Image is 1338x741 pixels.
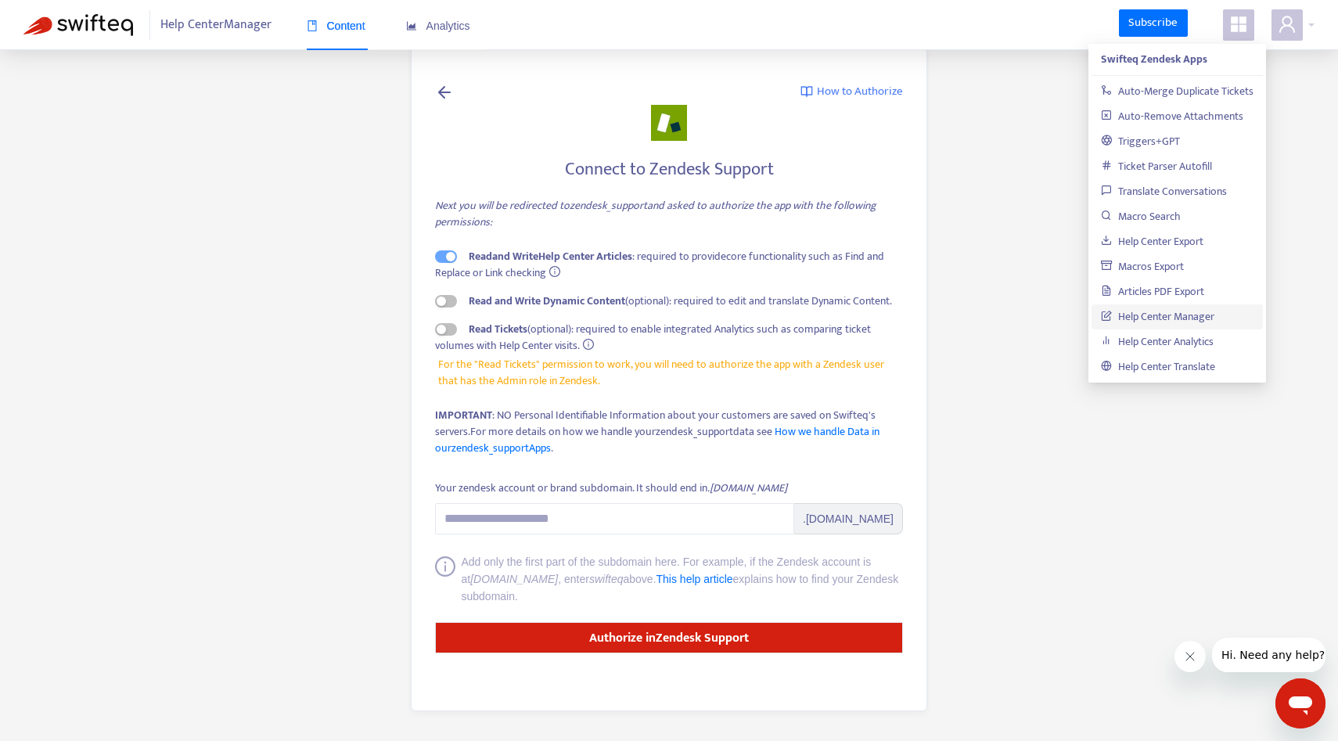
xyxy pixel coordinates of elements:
[435,407,903,456] div: : NO Personal Identifiable Information about your customers are saved on Swifteq's servers.
[307,20,318,31] span: book
[1101,50,1207,68] strong: Swifteq Zendesk Apps
[651,105,687,141] img: zendesk_support.png
[1119,9,1188,38] a: Subscribe
[435,320,871,354] span: (optional): required to enable integrated Analytics such as comparing ticket volumes with Help Ce...
[406,20,417,31] span: area-chart
[438,356,901,389] span: For the "Read Tickets" permission to work, you will need to authorize the app with a Zendesk user...
[817,83,903,101] span: How to Authorize
[1101,232,1203,250] a: Help Center Export
[589,628,749,649] strong: Authorize in Zendesk Support
[435,480,787,497] div: Your zendesk account or brand subdomain. It should end in
[1101,358,1215,376] a: Help Center Translate
[589,573,624,585] i: swifteq
[1101,132,1180,150] a: Triggers+GPT
[1101,157,1212,175] a: Ticket Parser Autofill
[307,20,365,32] span: Content
[1212,638,1325,672] iframe: Nachricht vom Unternehmen
[435,406,492,424] strong: IMPORTANT
[1229,15,1248,34] span: appstore
[583,339,594,350] span: info-circle
[469,292,892,310] span: (optional): required to edit and translate Dynamic Content.
[1101,282,1204,300] a: Articles PDF Export
[435,196,876,231] i: Next you will be redirected to zendesk_support and asked to authorize the app with the following ...
[707,479,787,497] i: .[DOMAIN_NAME]
[1101,333,1214,351] a: Help Center Analytics
[1101,308,1214,326] a: Help Center Manager
[1101,182,1227,200] a: Translate Conversations
[469,292,625,310] strong: Read and Write Dynamic Content
[1278,15,1297,34] span: user
[1174,641,1206,672] iframe: Nachricht schließen
[23,14,133,36] img: Swifteq
[469,320,527,338] strong: Read Tickets
[435,423,879,457] span: For more details on how we handle your zendesk_support data see .
[160,10,272,40] span: Help Center Manager
[800,83,903,101] a: How to Authorize
[435,247,884,282] span: : required to provide core functionality such as Find and Replace or Link checking
[1101,82,1253,100] a: Auto-Merge Duplicate Tickets
[549,266,560,277] span: info-circle
[406,20,470,32] span: Analytics
[1101,107,1243,125] a: Auto-Remove Attachments
[1101,257,1184,275] a: Macros Export
[435,622,903,653] button: Authorize inZendesk Support
[1101,207,1181,225] a: Macro Search
[469,247,632,265] strong: Read and Write Help Center Articles
[794,503,903,534] span: .[DOMAIN_NAME]
[462,553,904,605] div: Add only the first part of the subdomain here. For example, if the Zendesk account is at , enter ...
[435,423,879,457] a: How we handle Data in ourzendesk_supportApps
[1275,678,1325,728] iframe: Schaltfläche zum Öffnen des Messaging-Fensters
[435,159,903,180] h4: Connect to Zendesk Support
[470,573,558,585] i: [DOMAIN_NAME]
[435,556,455,605] span: info-circle
[800,85,813,98] img: image-link
[656,573,733,585] a: This help article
